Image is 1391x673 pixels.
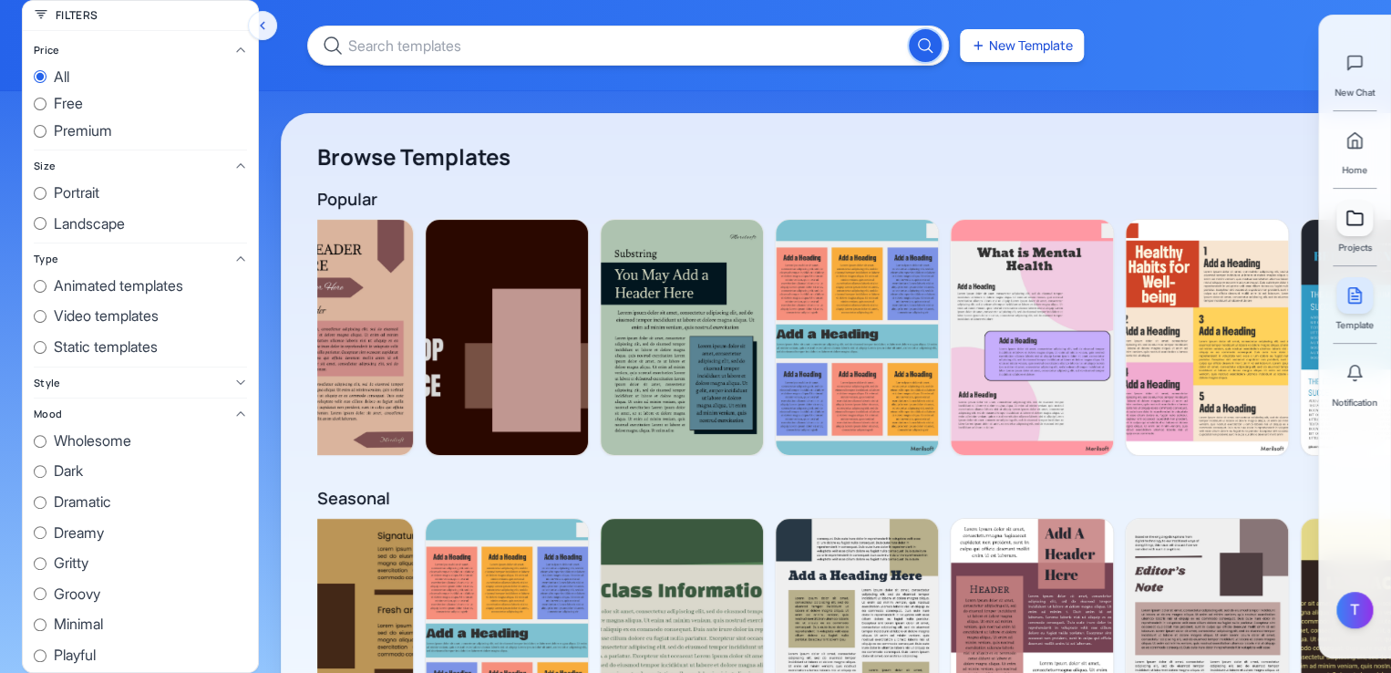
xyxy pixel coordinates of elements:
span: Playful [54,644,96,668]
span: Mood [34,406,62,422]
span: Notification [1332,395,1377,409]
input: Animated templates [34,280,46,293]
input: Gritty [34,557,46,570]
input: Wholesome [34,435,46,448]
button: Type [34,251,247,267]
span: Type [34,251,58,267]
input: free [34,98,46,110]
button: T [1336,592,1373,628]
img: Template #534277 [601,220,763,455]
input: Portrait [34,187,46,200]
input: Landscape [34,217,46,230]
input: Playful [34,649,46,662]
input: Dramatic [34,496,46,509]
img: Template #173176 [251,220,413,455]
img: Template #007843 [951,220,1113,455]
button: Hide filters [248,11,277,40]
span: Video templates [54,305,159,328]
span: New Chat [1334,85,1375,99]
span: Gritty [54,552,88,575]
input: Dreamy [34,526,46,539]
span: Groovy [54,583,100,606]
input: Search templates [307,26,949,66]
input: Groovy [34,587,46,600]
span: Dark [54,460,83,483]
span: Portrait [54,181,99,205]
h2: Seasonal [317,485,390,511]
button: New Template [960,29,1084,62]
input: all [34,70,46,83]
img: Template #933203 [776,220,938,455]
button: Search [909,29,942,62]
button: Style [34,375,247,391]
span: premium [54,119,112,143]
span: Dreamy [54,522,104,545]
button: Price [34,42,247,58]
img: Template #384636 [426,220,588,455]
span: Dramatic [54,491,111,514]
span: Home [1342,162,1367,177]
button: Size [34,158,247,174]
input: Dark [34,465,46,478]
span: Template [1335,317,1374,332]
span: free [54,92,83,116]
h2: Filters [56,8,98,23]
span: Wholesome [54,430,131,453]
input: Video templates [34,310,46,323]
input: Static templates [34,341,46,354]
span: Style [34,375,60,391]
input: premium [34,125,46,138]
span: Projects [1338,240,1372,254]
input: Minimal [34,618,46,631]
h2: Popular [317,186,377,212]
span: Animated templates [54,274,183,298]
button: Mood [34,406,247,422]
span: all [54,66,69,89]
span: Price [34,42,59,58]
span: Static templates [54,336,158,359]
span: Minimal [54,613,103,637]
img: Template #241960 [1126,220,1288,455]
span: Size [34,158,56,174]
span: Landscape [54,212,125,236]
